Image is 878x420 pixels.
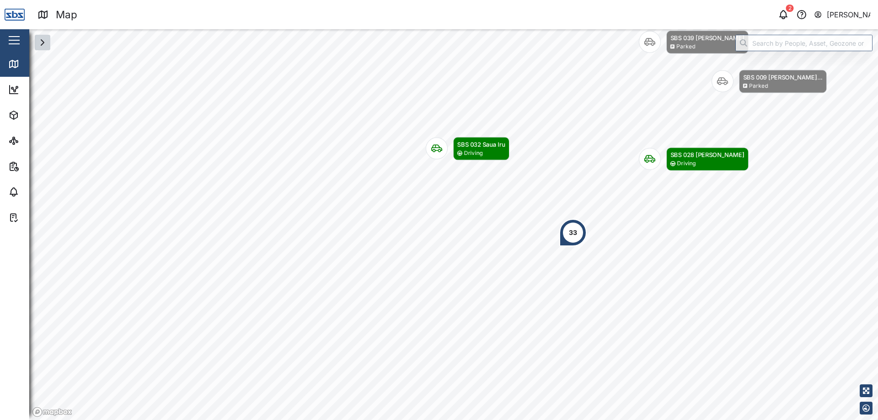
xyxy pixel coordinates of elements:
[29,29,878,420] canvas: Map
[712,70,827,93] div: Map marker
[559,219,587,246] div: Map marker
[24,161,55,171] div: Reports
[827,9,871,21] div: [PERSON_NAME]
[814,8,871,21] button: [PERSON_NAME]
[24,136,46,146] div: Sites
[676,43,695,51] div: Parked
[569,228,577,238] div: 33
[24,59,44,69] div: Map
[24,213,49,223] div: Tasks
[677,159,696,168] div: Driving
[32,407,72,417] a: Mapbox logo
[56,7,77,23] div: Map
[639,31,749,54] div: Map marker
[24,85,65,95] div: Dashboard
[457,140,505,149] div: SBS 032 Saua Iru
[464,149,483,158] div: Driving
[24,187,52,197] div: Alarms
[743,73,823,82] div: SBS 009 [PERSON_NAME]...
[786,5,794,12] div: 2
[749,82,768,90] div: Parked
[639,148,749,171] div: Map marker
[670,33,744,43] div: SBS 039 [PERSON_NAME]
[24,110,52,120] div: Assets
[5,5,25,25] img: Main Logo
[670,150,744,159] div: SBS 028 [PERSON_NAME]
[426,137,509,160] div: Map marker
[735,35,873,51] input: Search by People, Asset, Geozone or Place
